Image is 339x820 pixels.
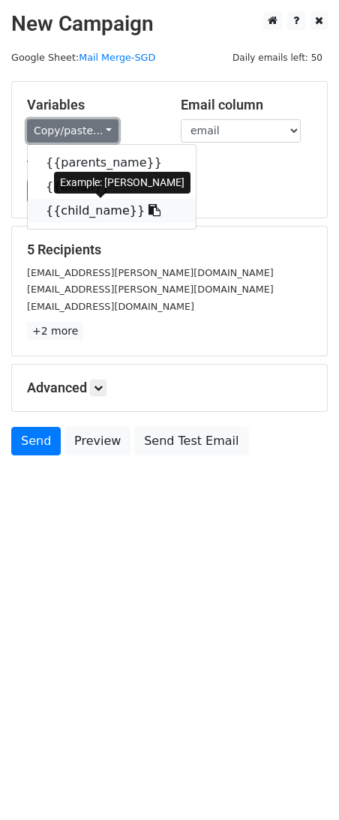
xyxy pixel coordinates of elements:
h5: Email column [181,97,312,113]
h5: Advanced [27,380,312,396]
a: Preview [64,427,130,455]
iframe: Chat Widget [264,748,339,820]
h2: New Campaign [11,11,328,37]
a: Mail Merge-SGD [79,52,155,63]
small: Google Sheet: [11,52,155,63]
h5: 5 Recipients [27,242,312,258]
a: {{child_name}} [28,199,196,223]
a: {{email}} [28,175,196,199]
small: [EMAIL_ADDRESS][PERSON_NAME][DOMAIN_NAME] [27,284,274,295]
a: Daily emails left: 50 [227,52,328,63]
a: Copy/paste... [27,119,118,143]
span: Daily emails left: 50 [227,50,328,66]
small: [EMAIL_ADDRESS][DOMAIN_NAME] [27,301,194,312]
div: Example: [PERSON_NAME] [54,172,190,194]
small: [EMAIL_ADDRESS][PERSON_NAME][DOMAIN_NAME] [27,267,274,278]
a: Send Test Email [134,427,248,455]
h5: Variables [27,97,158,113]
a: Send [11,427,61,455]
a: +2 more [27,322,83,341]
a: {{parents_name}} [28,151,196,175]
